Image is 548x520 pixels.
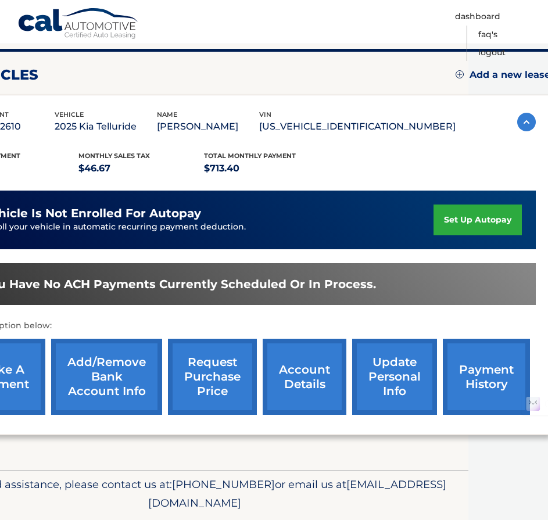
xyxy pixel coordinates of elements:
[456,70,464,78] img: add.svg
[78,152,150,160] span: Monthly sales Tax
[259,110,271,119] span: vin
[455,8,500,26] a: Dashboard
[157,110,177,119] span: name
[434,205,522,235] a: set up autopay
[204,152,296,160] span: Total Monthly Payment
[168,339,257,415] a: request purchase price
[55,119,157,135] p: 2025 Kia Telluride
[517,113,536,131] img: accordion-active.svg
[352,339,437,415] a: update personal info
[263,339,346,415] a: account details
[478,44,506,62] a: Logout
[259,119,456,135] p: [US_VEHICLE_IDENTIFICATION_NUMBER]
[157,119,259,135] p: [PERSON_NAME]
[78,160,205,177] p: $46.67
[443,339,530,415] a: payment history
[17,8,139,41] a: Cal Automotive
[51,339,162,415] a: Add/Remove bank account info
[478,26,497,44] a: FAQ's
[172,478,275,491] span: [PHONE_NUMBER]
[204,160,330,177] p: $713.40
[55,110,84,119] span: vehicle
[148,478,446,510] span: [EMAIL_ADDRESS][DOMAIN_NAME]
